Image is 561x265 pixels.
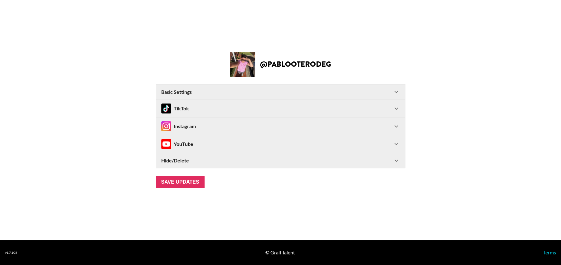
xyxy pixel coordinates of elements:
[230,52,255,77] img: Creator
[161,121,196,131] div: Instagram
[156,135,405,153] div: InstagramYouTube
[156,118,405,135] div: InstagramInstagram
[543,249,556,255] a: Terms
[161,139,193,149] div: YouTube
[161,157,189,164] strong: Hide/Delete
[5,251,17,255] div: v 1.7.105
[161,104,189,113] div: TikTok
[156,84,405,99] div: Basic Settings
[161,139,171,149] img: Instagram
[161,89,192,95] strong: Basic Settings
[156,176,205,188] input: Save Updates
[161,104,171,113] img: TikTok
[260,60,331,68] h2: @ pablooterodeg
[161,121,171,131] img: Instagram
[156,153,405,168] div: Hide/Delete
[156,100,405,117] div: TikTokTikTok
[265,249,295,256] div: © Grail Talent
